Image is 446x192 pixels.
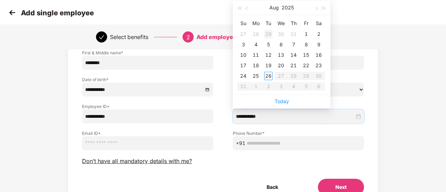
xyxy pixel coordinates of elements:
[252,72,260,80] div: 25
[314,40,323,49] div: 9
[237,60,250,71] td: 2025-08-17
[277,61,285,70] div: 20
[300,50,312,60] td: 2025-08-15
[314,30,323,38] div: 2
[239,40,247,49] div: 3
[237,50,250,60] td: 2025-08-10
[302,61,310,70] div: 22
[7,7,17,18] img: svg+xml;base64,PHN2ZyB4bWxucz0iaHR0cDovL3d3dy53My5vcmcvMjAwMC9zdmciIHdpZHRoPSIzMCIgaGVpZ2h0PSIzMC...
[277,40,285,49] div: 6
[302,40,310,49] div: 8
[300,39,312,50] td: 2025-08-08
[82,103,213,109] label: Employee ID
[262,71,275,81] td: 2025-08-26
[237,71,250,81] td: 2025-08-24
[312,29,325,39] td: 2025-08-02
[275,18,287,29] th: We
[239,61,247,70] div: 17
[289,61,298,70] div: 21
[287,50,300,60] td: 2025-08-14
[264,40,273,49] div: 5
[237,18,250,29] th: Su
[82,130,213,136] label: Email ID
[262,29,275,39] td: 2025-07-29
[262,18,275,29] th: Tu
[250,18,262,29] th: Mo
[236,139,245,147] span: +91
[99,34,104,40] span: check
[300,18,312,29] th: Fr
[110,31,148,43] div: Select benefits
[312,60,325,71] td: 2025-08-23
[275,29,287,39] td: 2025-07-30
[233,130,364,136] label: Phone Number
[82,77,213,83] label: Date of birth
[186,34,190,41] span: 2
[237,39,250,50] td: 2025-08-03
[302,51,310,59] div: 15
[239,51,247,59] div: 10
[237,29,250,39] td: 2025-07-27
[275,98,289,104] a: Today
[289,40,298,49] div: 7
[312,50,325,60] td: 2025-08-16
[275,60,287,71] td: 2025-08-20
[250,71,262,81] td: 2025-08-25
[262,39,275,50] td: 2025-08-05
[312,18,325,29] th: Sa
[262,50,275,60] td: 2025-08-12
[314,61,323,70] div: 23
[250,50,262,60] td: 2025-08-11
[252,30,260,38] div: 28
[302,30,310,38] div: 1
[239,30,247,38] div: 27
[312,39,325,50] td: 2025-08-09
[196,31,257,43] div: Add employee details
[264,51,273,59] div: 12
[287,18,300,29] th: Th
[277,30,285,38] div: 30
[282,1,294,15] button: 2025
[252,61,260,70] div: 18
[264,30,273,38] div: 29
[289,51,298,59] div: 14
[300,60,312,71] td: 2025-08-22
[277,51,285,59] div: 13
[275,50,287,60] td: 2025-08-13
[262,60,275,71] td: 2025-08-19
[264,72,273,80] div: 26
[250,60,262,71] td: 2025-08-18
[252,40,260,49] div: 4
[250,29,262,39] td: 2025-07-28
[287,60,300,71] td: 2025-08-21
[264,61,273,70] div: 19
[269,1,279,15] button: Aug
[289,30,298,38] div: 31
[300,29,312,39] td: 2025-08-01
[287,39,300,50] td: 2025-08-07
[287,29,300,39] td: 2025-07-31
[82,50,213,56] label: First & Middle name
[239,72,247,80] div: 24
[275,39,287,50] td: 2025-08-06
[82,158,192,165] span: Don’t have all mandatory details with me?
[252,51,260,59] div: 11
[21,9,94,17] p: Add single employee
[314,51,323,59] div: 16
[250,39,262,50] td: 2025-08-04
